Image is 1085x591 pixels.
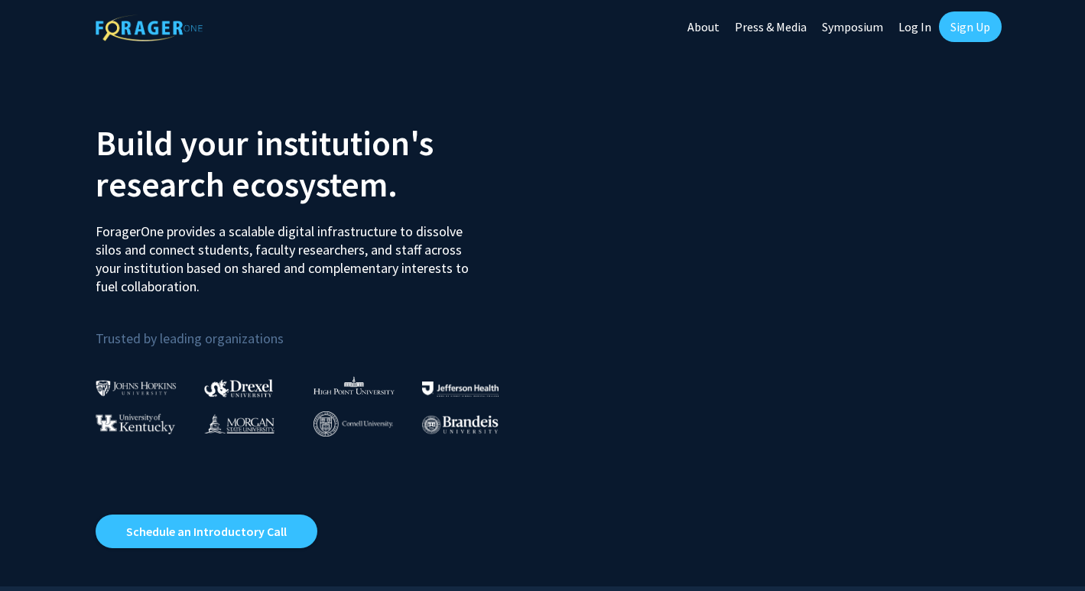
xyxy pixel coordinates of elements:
[313,411,393,437] img: Cornell University
[96,515,317,548] a: Opens in a new tab
[96,15,203,41] img: ForagerOne Logo
[96,414,175,434] img: University of Kentucky
[422,415,499,434] img: Brandeis University
[313,376,395,395] img: High Point University
[96,380,177,396] img: Johns Hopkins University
[96,308,531,350] p: Trusted by leading organizations
[204,379,273,397] img: Drexel University
[939,11,1002,42] a: Sign Up
[422,382,499,396] img: Thomas Jefferson University
[96,211,479,296] p: ForagerOne provides a scalable digital infrastructure to dissolve silos and connect students, fac...
[96,122,531,205] h2: Build your institution's research ecosystem.
[204,414,274,434] img: Morgan State University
